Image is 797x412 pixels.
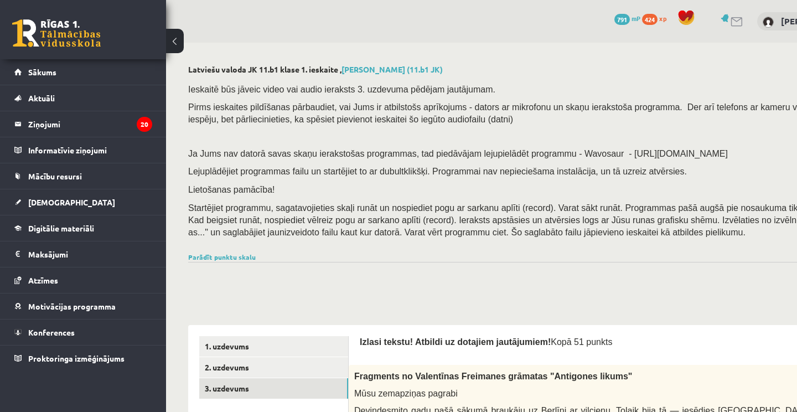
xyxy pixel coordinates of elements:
a: Digitālie materiāli [14,215,152,241]
legend: Ziņojumi [28,111,152,137]
a: Informatīvie ziņojumi [14,137,152,163]
legend: Informatīvie ziņojumi [28,137,152,163]
a: Mācību resursi [14,163,152,189]
a: Sākums [14,59,152,85]
span: Atzīmes [28,275,58,285]
span: 791 [614,14,630,25]
span: xp [659,14,666,23]
img: Madara Rasa Jureviča [763,17,774,28]
span: Digitālie materiāli [28,223,94,233]
a: Rīgas 1. Tālmācības vidusskola [12,19,101,47]
span: Mūsu zemapziņas pagrabi [354,389,458,398]
a: [DEMOGRAPHIC_DATA] [14,189,152,215]
span: Konferences [28,327,75,337]
a: Parādīt punktu skalu [188,253,256,261]
span: Lejuplādējiet programmas failu un startējiet to ar dubultklikšķi. Programmai nav nepieciešama ins... [188,167,687,176]
a: 2. uzdevums [199,357,348,378]
a: 791 mP [614,14,640,23]
span: Fragments no Valentīnas Freimanes grāmatas "Antigones likums" [354,372,632,381]
span: Ieskaitē būs jāveic video vai audio ieraksts 3. uzdevuma pēdējam jautājumam. [188,85,495,94]
span: Ja Jums nav datorā savas skaņu ierakstošas programmas, tad piedāvājam lejupielādēt programmu - Wa... [188,149,728,158]
i: 20 [137,117,152,132]
span: Kopā 51 punkts [551,337,612,347]
span: Mācību resursi [28,171,82,181]
a: Aktuāli [14,85,152,111]
span: Lietošanas pamācība! [188,185,275,194]
legend: Maksājumi [28,241,152,267]
span: Aktuāli [28,93,55,103]
span: Sākums [28,67,56,77]
a: Proktoringa izmēģinājums [14,346,152,371]
a: Konferences [14,320,152,345]
span: 424 [642,14,658,25]
a: [PERSON_NAME] (11.b1 JK) [341,64,443,74]
span: Proktoringa izmēģinājums [28,353,125,363]
a: Ziņojumi20 [14,111,152,137]
span: Izlasi tekstu! Atbildi uz dotajiem jautājumiem! [360,337,551,347]
a: 3. uzdevums [199,378,348,399]
a: Atzīmes [14,267,152,293]
span: mP [632,14,640,23]
a: Maksājumi [14,241,152,267]
a: 1. uzdevums [199,336,348,357]
a: 424 xp [642,14,672,23]
span: [DEMOGRAPHIC_DATA] [28,197,115,207]
a: Motivācijas programma [14,293,152,319]
span: Motivācijas programma [28,301,116,311]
